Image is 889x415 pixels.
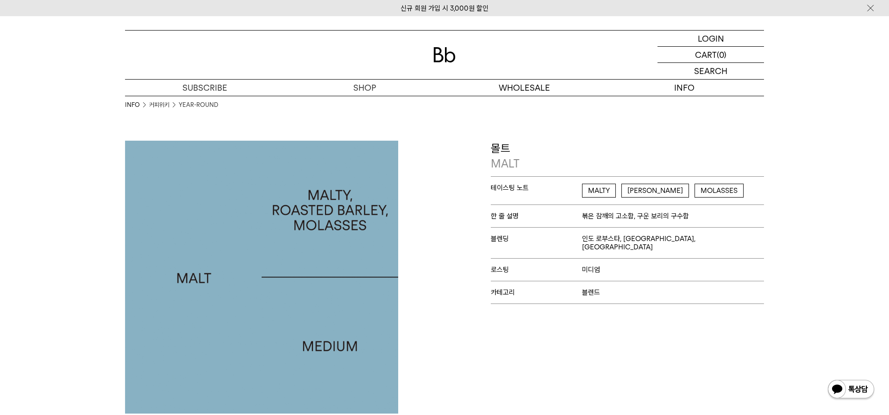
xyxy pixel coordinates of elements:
a: SHOP [285,80,444,96]
img: 로고 [433,47,456,62]
p: (0) [717,47,726,62]
span: MALTY [582,184,616,198]
span: 테이스팅 노트 [491,184,582,192]
span: 카테고리 [491,288,582,297]
p: 몰트 [491,141,764,172]
p: CART [695,47,717,62]
a: 신규 회원 가입 시 3,000원 할인 [401,4,488,12]
span: 블렌드 [582,288,600,297]
p: MALT [491,156,764,172]
img: 카카오톡 채널 1:1 채팅 버튼 [827,379,875,401]
span: 로스팅 [491,266,582,274]
a: SUBSCRIBE [125,80,285,96]
a: 커피위키 [149,100,169,110]
a: LOGIN [657,31,764,47]
p: WHOLESALE [444,80,604,96]
p: SEARCH [694,63,727,79]
p: INFO [604,80,764,96]
span: [PERSON_NAME] [621,184,689,198]
li: INFO [125,100,149,110]
span: 미디엄 [582,266,600,274]
span: MOLASSES [695,184,744,198]
a: CART (0) [657,47,764,63]
span: 인도 로부스타, [GEOGRAPHIC_DATA], [GEOGRAPHIC_DATA] [582,235,764,251]
img: 몰트MALT [125,141,398,414]
span: 블렌딩 [491,235,582,243]
p: LOGIN [698,31,724,46]
a: YEAR-ROUND [179,100,218,110]
span: 볶은 참깨의 고소함, 구운 보리의 구수함 [582,212,689,220]
span: 한 줄 설명 [491,212,582,220]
